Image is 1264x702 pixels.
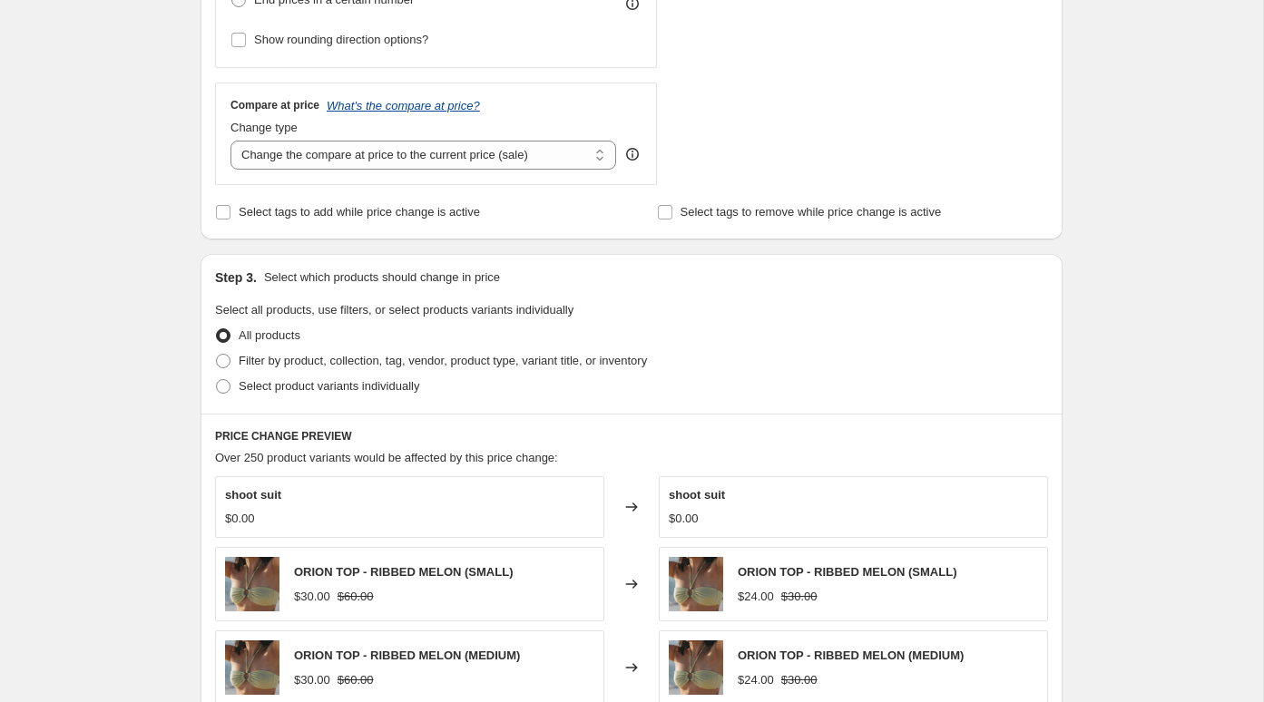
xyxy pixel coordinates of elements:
[215,268,257,287] h2: Step 3.
[239,328,300,342] span: All products
[738,588,774,606] div: $24.00
[225,640,279,695] img: 457A3900-Edit_80x.jpg
[230,98,319,112] h3: Compare at price
[225,557,279,611] img: 457A3900-Edit_80x.jpg
[294,648,520,662] span: ORION TOP - RIBBED MELON (MEDIUM)
[230,121,298,134] span: Change type
[338,588,374,606] strike: $60.00
[225,510,255,528] div: $0.00
[738,648,964,662] span: ORION TOP - RIBBED MELON (MEDIUM)
[781,588,818,606] strike: $30.00
[239,354,647,367] span: Filter by product, collection, tag, vendor, product type, variant title, or inventory
[738,671,774,689] div: $24.00
[681,205,942,219] span: Select tags to remove while price change is active
[669,557,723,611] img: 457A3900-Edit_80x.jpg
[623,145,642,163] div: help
[738,565,956,579] span: ORION TOP - RIBBED MELON (SMALL)
[225,488,281,502] span: shoot suit
[239,205,480,219] span: Select tags to add while price change is active
[294,565,513,579] span: ORION TOP - RIBBED MELON (SMALL)
[338,671,374,689] strike: $60.00
[239,379,419,393] span: Select product variants individually
[781,671,818,689] strike: $30.00
[264,268,500,287] p: Select which products should change in price
[254,33,428,46] span: Show rounding direction options?
[669,640,723,695] img: 457A3900-Edit_80x.jpg
[294,671,330,689] div: $30.00
[215,303,573,317] span: Select all products, use filters, or select products variants individually
[669,488,725,502] span: shoot suit
[215,429,1048,444] h6: PRICE CHANGE PREVIEW
[327,99,480,112] button: What's the compare at price?
[669,510,699,528] div: $0.00
[215,451,558,464] span: Over 250 product variants would be affected by this price change:
[294,588,330,606] div: $30.00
